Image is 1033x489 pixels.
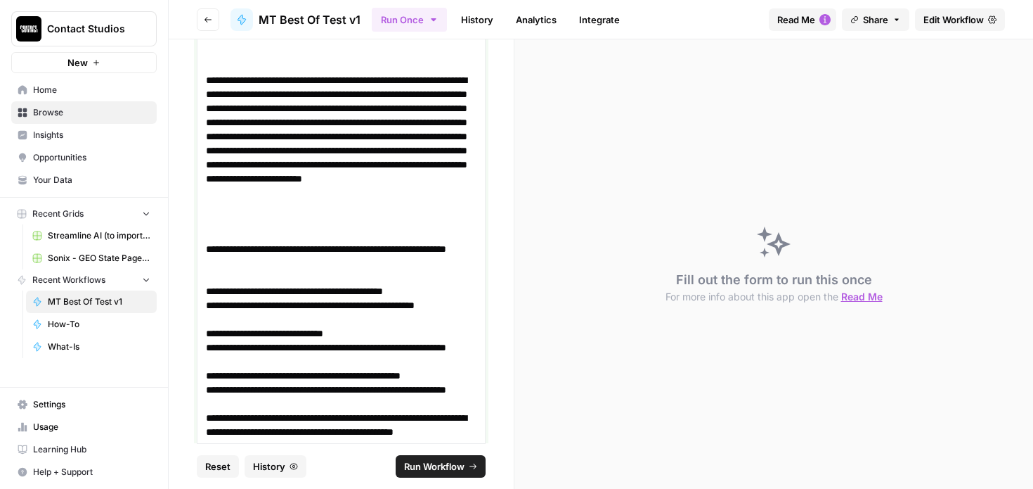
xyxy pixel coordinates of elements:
[26,313,157,336] a: How-To
[33,151,150,164] span: Opportunities
[571,8,628,31] a: Integrate
[777,13,815,27] span: Read Me
[48,318,150,331] span: How-To
[915,8,1005,31] a: Edit Workflow
[11,52,157,73] button: New
[11,393,157,416] a: Settings
[48,296,150,308] span: MT Best Of Test v1
[26,336,157,358] a: What-Is
[665,270,883,304] div: Fill out the form to run this once
[372,8,447,32] button: Run Once
[26,291,157,313] a: MT Best Of Test v1
[404,459,464,474] span: Run Workflow
[769,8,836,31] button: Read Me
[48,341,150,353] span: What-Is
[33,106,150,119] span: Browse
[33,129,150,141] span: Insights
[11,269,157,291] button: Recent Workflows
[259,11,360,28] span: MT Best Of Test v1
[11,438,157,461] a: Learning Hub
[205,459,230,474] span: Reset
[33,421,150,433] span: Usage
[33,443,150,456] span: Learning Hub
[11,79,157,101] a: Home
[453,8,502,31] a: History
[32,208,84,220] span: Recent Grids
[253,459,285,474] span: History
[11,101,157,124] a: Browse
[47,22,132,36] span: Contact Studios
[11,146,157,169] a: Opportunities
[11,203,157,224] button: Recent Grids
[507,8,565,31] a: Analytics
[863,13,888,27] span: Share
[230,8,360,31] a: MT Best Of Test v1
[33,398,150,411] span: Settings
[67,56,88,70] span: New
[11,169,157,191] a: Your Data
[26,247,157,269] a: Sonix - GEO State Pages Grid
[48,252,150,265] span: Sonix - GEO State Pages Grid
[11,461,157,483] button: Help + Support
[841,291,883,303] span: Read Me
[842,8,909,31] button: Share
[48,229,150,242] span: Streamline AI (to import) - Streamline AI Import.csv
[923,13,984,27] span: Edit Workflow
[11,124,157,146] a: Insights
[16,16,41,42] img: Contact Studios Logo
[11,11,157,46] button: Workspace: Contact Studios
[245,455,306,478] button: History
[33,466,150,478] span: Help + Support
[665,290,883,304] button: For more info about this app open the Read Me
[396,455,486,478] button: Run Workflow
[33,174,150,186] span: Your Data
[11,416,157,438] a: Usage
[32,274,105,286] span: Recent Workflows
[197,455,239,478] button: Reset
[33,84,150,96] span: Home
[26,224,157,247] a: Streamline AI (to import) - Streamline AI Import.csv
